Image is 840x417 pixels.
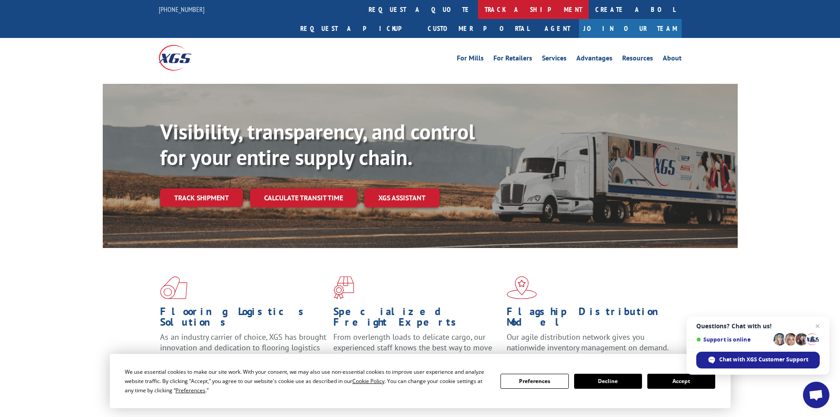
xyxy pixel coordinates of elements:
[647,374,715,389] button: Accept
[175,387,205,394] span: Preferences
[160,118,475,171] b: Visibility, transparency, and control for your entire supply chain.
[493,55,532,64] a: For Retailers
[507,332,669,353] span: Our agile distribution network gives you nationwide inventory management on demand.
[696,323,820,330] span: Questions? Chat with us!
[457,55,484,64] a: For Mills
[160,188,243,207] a: Track shipment
[574,374,642,389] button: Decline
[364,188,440,207] a: XGS ASSISTANT
[160,276,187,299] img: xgs-icon-total-supply-chain-intelligence-red
[333,332,500,371] p: From overlength loads to delicate cargo, our experienced staff knows the best way to move your fr...
[294,19,421,38] a: Request a pickup
[500,374,568,389] button: Preferences
[333,276,354,299] img: xgs-icon-focused-on-flooring-red
[160,306,327,332] h1: Flooring Logistics Solutions
[696,352,820,368] div: Chat with XGS Customer Support
[507,306,673,332] h1: Flagship Distribution Model
[542,55,567,64] a: Services
[250,188,357,207] a: Calculate transit time
[110,354,731,408] div: Cookie Consent Prompt
[333,306,500,332] h1: Specialized Freight Experts
[536,19,579,38] a: Agent
[352,377,385,385] span: Cookie Policy
[663,55,682,64] a: About
[696,336,770,343] span: Support is online
[719,356,808,364] span: Chat with XGS Customer Support
[579,19,682,38] a: Join Our Team
[160,332,326,363] span: As an industry carrier of choice, XGS has brought innovation and dedication to flooring logistics...
[622,55,653,64] a: Resources
[507,276,537,299] img: xgs-icon-flagship-distribution-model-red
[803,382,829,408] div: Open chat
[159,5,205,14] a: [PHONE_NUMBER]
[421,19,536,38] a: Customer Portal
[576,55,612,64] a: Advantages
[125,367,490,395] div: We use essential cookies to make our site work. With your consent, we may also use non-essential ...
[812,321,823,331] span: Close chat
